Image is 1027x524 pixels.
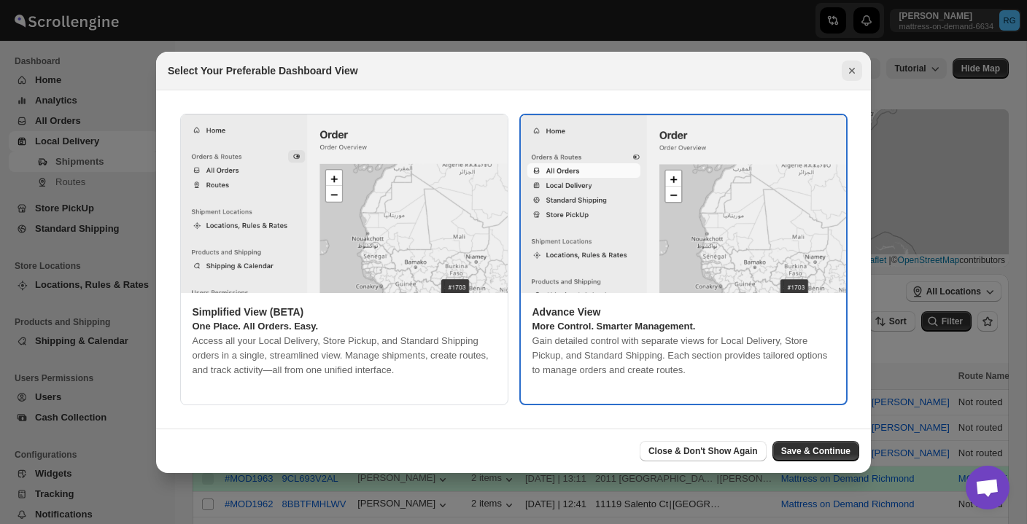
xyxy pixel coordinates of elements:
[772,441,859,461] button: Save & Continue
[532,334,834,378] p: Gain detailed control with separate views for Local Delivery, Store Pickup, and Standard Shipping...
[648,445,758,457] span: Close & Don't Show Again
[532,319,834,334] p: More Control. Smarter Management.
[193,305,496,319] p: Simplified View (BETA)
[168,63,358,78] h2: Select Your Preferable Dashboard View
[842,60,862,81] button: Close
[640,441,767,461] button: Close & Don't Show Again
[193,319,496,334] p: One Place. All Orders. Easy.
[181,114,508,293] img: simplified
[193,334,496,378] p: Access all your Local Delivery, Store Pickup, and Standard Shipping orders in a single, streamlin...
[781,445,850,457] span: Save & Continue
[966,466,1009,509] div: Open chat
[521,115,846,294] img: legacy
[532,305,834,319] p: Advance View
